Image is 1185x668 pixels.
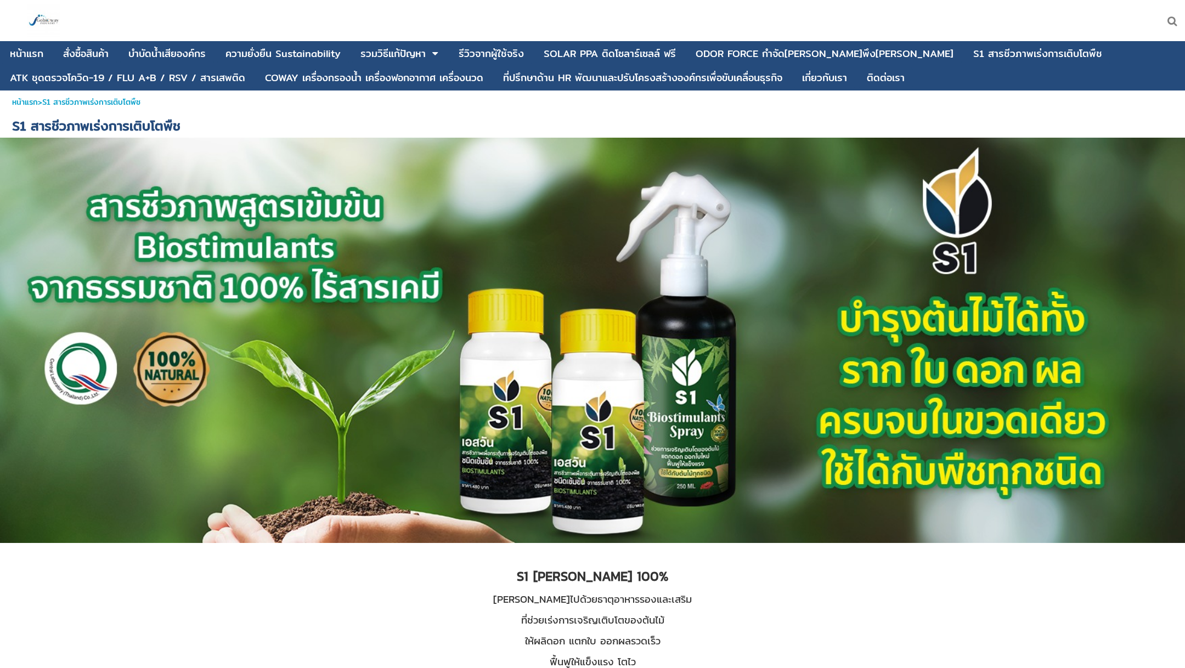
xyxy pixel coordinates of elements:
[12,96,38,108] a: หน้าแรก
[265,73,483,83] div: COWAY เครื่องกรองน้ำ เครื่องฟอกอากาศ เครื่องนวด
[10,67,245,88] a: ATK ชุดตรวจโควิด-19 / FLU A+B / RSV / สารเสพติด
[802,73,847,83] div: เกี่ยวกับเรา
[10,73,245,83] div: ATK ชุดตรวจโควิด-19 / FLU A+B / RSV / สารเสพติด
[360,49,426,59] div: รวมวิธีแก้ปัญหา
[63,43,109,64] a: สั่งซื้อสินค้า
[503,73,782,83] div: ที่ปรึกษาด้าน HR พัฒนาและปรับโครงสร้างองค์กรเพื่อขับเคลื่อนธุรกิจ
[128,49,206,59] div: บําบัดน้ำเสียองค์กร
[696,43,953,64] a: ODOR FORCE กำจัด[PERSON_NAME]พึง[PERSON_NAME]
[128,43,206,64] a: บําบัดน้ำเสียองค์กร
[544,43,676,64] a: SOLAR PPA ติดโซลาร์เซลล์ ฟรี
[802,67,847,88] a: เกี่ยวกับเรา
[12,115,180,136] span: S1 สารชีวภาพเร่งการเติบโตพืช
[225,49,341,59] div: ความยั่งยืน Sustainability
[42,96,140,108] span: S1 สารชีวภาพเร่งการเติบโตพืช
[27,4,60,37] img: large-1644130236041.jpg
[265,67,483,88] a: COWAY เครื่องกรองน้ำ เครื่องฟอกอากาศ เครื่องนวด
[867,73,905,83] div: ติดต่อเรา
[459,43,524,64] a: รีวิวจากผู้ใช้จริง
[63,49,109,59] div: สั่งซื้อสินค้า
[973,43,1102,64] a: S1 สารชีวภาพเร่งการเติบโตพืช
[525,633,661,648] span: ให้ผลิดอก แตกใบ ออกผลรวดเร็ว
[696,49,953,59] div: ODOR FORCE กำจัด[PERSON_NAME]พึง[PERSON_NAME]
[493,591,692,607] span: [PERSON_NAME]ไปด้วยธาตุอาหารรองและเสริม
[544,49,676,59] div: SOLAR PPA ติดโซลาร์เซลล์ ฟรี
[867,67,905,88] a: ติดต่อเรา
[360,43,426,64] a: รวมวิธีแก้ปัญหา
[10,49,43,59] div: หน้าแรก
[459,49,524,59] div: รีวิวจากผู้ใช้จริง
[503,67,782,88] a: ที่ปรึกษาด้าน HR พัฒนาและปรับโครงสร้างองค์กรเพื่อขับเคลื่อนธุรกิจ
[517,567,668,586] span: S1 [PERSON_NAME] 100%
[10,43,43,64] a: หน้าแรก
[521,612,664,627] span: ที่ช่วยเร่งการเจริญเติบโตของต้นไม้
[225,43,341,64] a: ความยั่งยืน Sustainability
[973,49,1102,59] div: S1 สารชีวภาพเร่งการเติบโตพืช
